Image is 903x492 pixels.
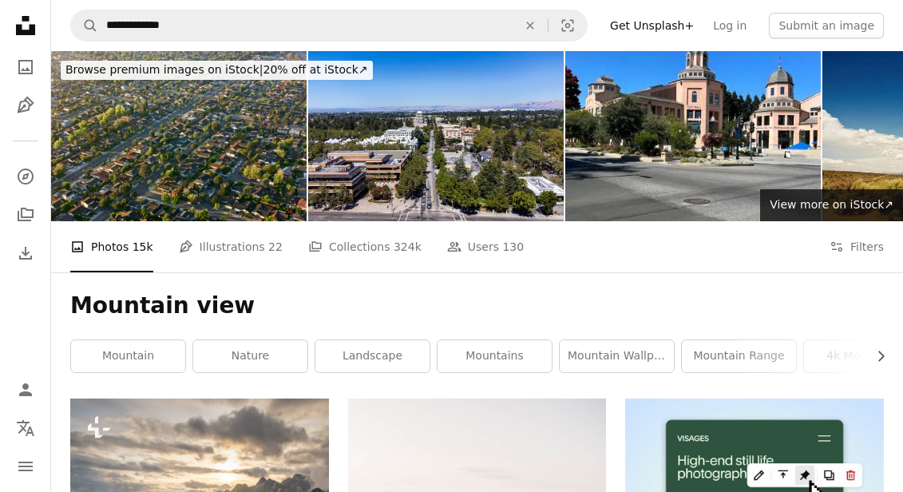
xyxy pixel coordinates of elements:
span: 130 [502,238,524,256]
span: 20% off at iStock ↗ [65,63,368,76]
a: Photos [10,51,42,83]
button: scroll list to the right [866,340,884,372]
button: Search Unsplash [71,10,98,41]
img: View of suburban tract housing [51,51,307,221]
a: Explore [10,161,42,192]
button: Language [10,412,42,444]
a: Download History [10,237,42,269]
img: Mountain View city in California [565,51,821,221]
span: Browse premium images on iStock | [65,63,263,76]
a: Browse premium images on iStock|20% off at iStock↗ [51,51,382,89]
form: Find visuals sitewide [70,10,588,42]
a: mountain [71,340,185,372]
a: Collections 324k [308,221,422,272]
a: mountains [438,340,552,372]
h1: Mountain view [70,292,884,320]
span: 324k [394,238,422,256]
a: landscape [315,340,430,372]
a: Illustrations 22 [179,221,283,272]
a: mountain range [682,340,796,372]
span: 22 [268,238,283,256]
button: Filters [830,221,884,272]
a: Illustrations [10,89,42,121]
button: Submit an image [769,13,884,38]
a: mountain wallpaper [560,340,674,372]
button: Menu [10,450,42,482]
a: Users 130 [447,221,524,272]
button: Visual search [549,10,587,41]
a: Log in / Sign up [10,374,42,406]
a: Log in [703,13,756,38]
a: Get Unsplash+ [600,13,703,38]
span: View more on iStock ↗ [770,198,893,211]
a: View more on iStock↗ [760,189,903,221]
a: Collections [10,199,42,231]
button: Clear [513,10,548,41]
img: Aerial panoramic view of downtown Mountain View, California [308,51,564,221]
a: nature [193,340,307,372]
